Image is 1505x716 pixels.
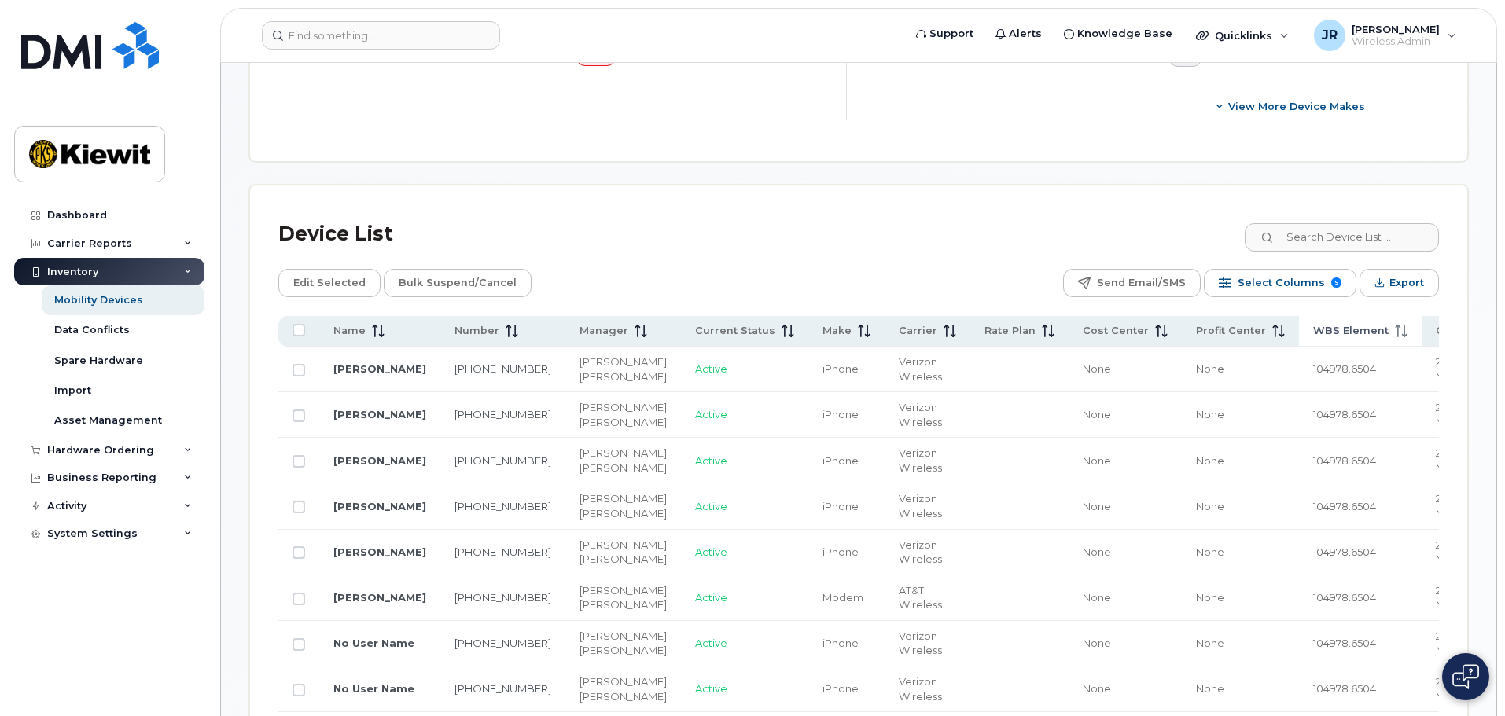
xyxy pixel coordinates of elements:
[580,674,667,689] div: [PERSON_NAME]
[899,584,942,611] span: AT&T Wireless
[822,637,859,649] span: iPhone
[1238,271,1325,295] span: Select Columns
[580,461,667,475] div: [PERSON_NAME]
[278,269,381,297] button: Edit Selected
[384,269,532,297] button: Bulk Suspend/Cancel
[905,18,984,50] a: Support
[1185,20,1300,51] div: Quicklinks
[1313,545,1376,558] span: 104978.6504
[278,214,393,255] div: Device List
[1360,269,1439,297] button: Export
[1436,416,1464,428] span: None
[822,500,859,512] span: iPhone
[1196,682,1224,695] span: None
[695,324,775,338] span: Current Status
[1313,591,1376,604] span: 104978.6504
[1083,362,1111,375] span: None
[1196,545,1224,558] span: None
[1436,584,1457,597] span: 2169
[1083,591,1111,604] span: None
[1313,408,1376,420] span: 104978.6504
[695,637,727,649] span: Active
[1322,26,1338,45] span: JR
[1083,637,1111,649] span: None
[580,354,667,369] div: [PERSON_NAME]
[1196,408,1224,420] span: None
[1009,26,1042,42] span: Alerts
[580,369,667,384] div: [PERSON_NAME]
[333,682,414,695] a: No User Name
[580,629,667,644] div: [PERSON_NAME]
[333,500,426,512] a: [PERSON_NAME]
[1196,500,1224,512] span: None
[1228,99,1365,114] span: View More Device Makes
[333,324,366,338] span: Name
[580,552,667,567] div: [PERSON_NAME]
[899,355,942,383] span: Verizon Wireless
[899,446,942,474] span: Verizon Wireless
[580,583,667,598] div: [PERSON_NAME]
[899,324,937,338] span: Carrier
[822,454,859,467] span: iPhone
[1436,461,1464,474] span: None
[1196,362,1224,375] span: None
[1436,553,1464,565] span: None
[899,492,942,520] span: Verizon Wireless
[1389,271,1424,295] span: Export
[1436,630,1457,642] span: 2169
[695,591,727,604] span: Active
[1083,408,1111,420] span: None
[1313,682,1376,695] span: 104978.6504
[580,506,667,521] div: [PERSON_NAME]
[1436,507,1464,520] span: None
[580,324,628,338] span: Manager
[695,682,727,695] span: Active
[1313,362,1376,375] span: 104978.6504
[1313,324,1389,338] span: WBS Element
[1083,454,1111,467] span: None
[1097,271,1186,295] span: Send Email/SMS
[1083,682,1111,695] span: None
[1313,637,1376,649] span: 104978.6504
[580,643,667,658] div: [PERSON_NAME]
[695,500,727,512] span: Active
[1352,23,1440,35] span: [PERSON_NAME]
[454,324,499,338] span: Number
[1196,591,1224,604] span: None
[333,591,426,604] a: [PERSON_NAME]
[454,545,551,558] a: [PHONE_NUMBER]
[1245,223,1439,252] input: Search Device List ...
[1436,370,1464,383] span: None
[580,446,667,461] div: [PERSON_NAME]
[1077,26,1172,42] span: Knowledge Base
[1352,35,1440,48] span: Wireless Admin
[1313,500,1376,512] span: 104978.6504
[580,415,667,430] div: [PERSON_NAME]
[1168,92,1414,120] button: View More Device Makes
[899,675,942,703] span: Verizon Wireless
[984,18,1053,50] a: Alerts
[333,454,426,467] a: [PERSON_NAME]
[1436,598,1464,611] span: None
[454,682,551,695] a: [PHONE_NUMBER]
[929,26,973,42] span: Support
[454,454,551,467] a: [PHONE_NUMBER]
[1083,500,1111,512] span: None
[1196,324,1266,338] span: Profit Center
[1436,644,1464,656] span: None
[1436,401,1457,413] span: 2169
[1436,446,1457,459] span: 2169
[580,538,667,553] div: [PERSON_NAME]
[1436,538,1457,551] span: 2169
[454,362,551,375] a: [PHONE_NUMBER]
[1436,355,1457,368] span: 2169
[333,545,426,558] a: [PERSON_NAME]
[822,591,863,604] span: Modem
[822,682,859,695] span: iPhone
[1204,269,1356,297] button: Select Columns 9
[1053,18,1183,50] a: Knowledge Base
[1063,269,1201,297] button: Send Email/SMS
[454,591,551,604] a: [PHONE_NUMBER]
[1436,492,1457,505] span: 2169
[695,454,727,467] span: Active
